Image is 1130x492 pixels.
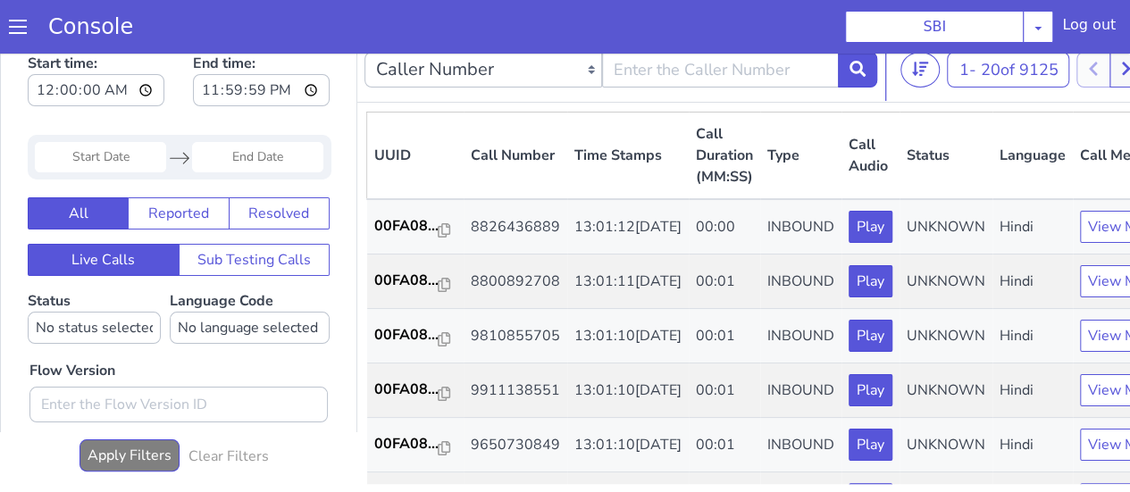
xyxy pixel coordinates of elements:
p: 00FA08... [374,162,439,183]
input: Enter the Flow Version ID [29,333,328,369]
button: Play [849,321,892,353]
td: UNKNOWN [900,201,992,255]
td: INBOUND [760,419,841,473]
td: 9650730849 [464,364,567,419]
td: 00:01 [689,201,760,255]
p: 00FA08... [374,325,439,346]
button: Play [849,375,892,407]
td: 13:01:10[DATE] [567,310,689,364]
button: Reported [128,144,229,176]
td: 00:01 [689,419,760,473]
input: End Date [192,88,323,119]
select: Status [28,258,161,290]
td: INBOUND [760,201,841,255]
th: Status [900,59,992,146]
th: Call Number [464,59,567,146]
th: Time Stamps [567,59,689,146]
td: 13:01:11[DATE] [567,201,689,255]
p: 00FA08... [374,379,439,401]
td: 9810855705 [464,255,567,310]
td: 8826436889 [464,146,567,201]
p: 00FA08... [374,216,439,238]
td: INBOUND [760,255,841,310]
td: INBOUND [760,146,841,201]
span: 20 of 9125 [980,5,1058,27]
input: Start Date [35,88,166,119]
label: Status [28,238,161,290]
div: Log out [1062,14,1116,43]
td: Hindi [992,419,1073,473]
input: Start time: [28,21,164,53]
a: 00FA08... [374,379,456,401]
td: INBOUND [760,310,841,364]
td: UNKNOWN [900,310,992,364]
td: Hindi [992,201,1073,255]
td: 00:01 [689,310,760,364]
label: Language Code [170,238,330,290]
button: Play [849,157,892,189]
h6: Clear Filters [188,395,269,412]
a: Console [27,14,155,39]
button: Apply Filters [80,386,180,418]
th: Call Duration (MM:SS) [689,59,760,146]
td: Hindi [992,364,1073,419]
td: 00:01 [689,364,760,419]
th: UUID [367,59,464,146]
td: Hindi [992,146,1073,201]
td: UNKNOWN [900,146,992,201]
td: 13:01:10[DATE] [567,255,689,310]
button: Play [849,429,892,462]
td: 13:01:10[DATE] [567,364,689,419]
a: 00FA08... [374,162,456,183]
button: Play [849,212,892,244]
td: UNKNOWN [900,419,992,473]
a: 00FA08... [374,325,456,346]
input: End time: [193,21,330,53]
td: 00:01 [689,255,760,310]
td: 00:00 [689,146,760,201]
button: Live Calls [28,190,180,222]
button: Play [849,266,892,298]
td: 8800892708 [464,201,567,255]
button: SBI [845,11,1024,43]
button: Sub Testing Calls [179,190,331,222]
td: 13:01:08[DATE] [567,419,689,473]
td: 9911138551 [464,310,567,364]
label: End State [29,376,95,397]
th: Call Audio [841,59,900,146]
button: All [28,144,129,176]
td: UNKNOWN [900,255,992,310]
td: UNKNOWN [900,364,992,419]
a: 00FA08... [374,271,456,292]
td: 13:01:12[DATE] [567,146,689,201]
label: Flow Version [29,306,115,328]
button: Resolved [229,144,330,176]
td: 9818571897 [464,419,567,473]
td: Hindi [992,255,1073,310]
a: 00FA08... [374,216,456,238]
p: 00FA08... [374,271,439,292]
th: Type [760,59,841,146]
select: Language Code [170,258,330,290]
td: INBOUND [760,364,841,419]
td: Hindi [992,310,1073,364]
th: Language [992,59,1073,146]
